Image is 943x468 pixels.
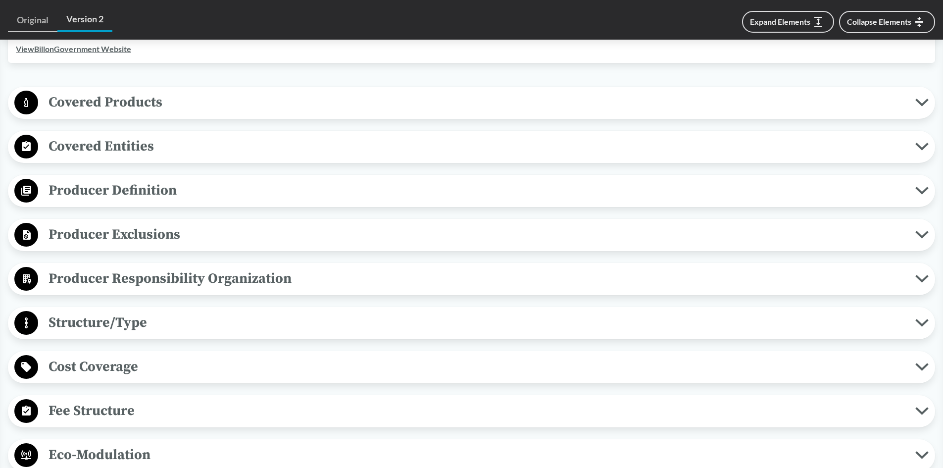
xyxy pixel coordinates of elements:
button: Producer Responsibility Organization [11,266,932,292]
button: Collapse Elements [839,11,935,33]
button: Cost Coverage [11,355,932,380]
span: Producer Definition [38,179,915,202]
button: Expand Elements [742,11,834,33]
button: Producer Definition [11,178,932,204]
a: Version 2 [57,8,112,32]
button: Eco-Modulation [11,443,932,468]
button: Fee Structure [11,399,932,424]
span: Producer Responsibility Organization [38,267,915,290]
button: Covered Entities [11,134,932,159]
a: ViewBillonGovernment Website [16,44,131,53]
span: Eco-Modulation [38,444,915,466]
span: Structure/Type [38,312,915,334]
span: Cost Coverage [38,356,915,378]
button: Structure/Type [11,311,932,336]
button: Producer Exclusions [11,222,932,248]
span: Producer Exclusions [38,223,915,246]
span: Covered Entities [38,135,915,157]
button: Covered Products [11,90,932,115]
span: Fee Structure [38,400,915,422]
span: Covered Products [38,91,915,113]
a: Original [8,9,57,32]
